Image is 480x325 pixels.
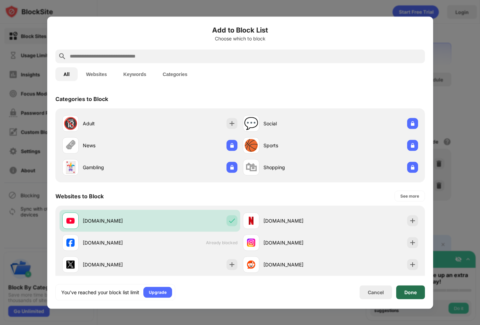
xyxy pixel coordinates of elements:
button: All [55,67,78,81]
img: favicons [247,238,255,247]
div: See more [400,192,419,199]
div: Websites to Block [55,192,104,199]
div: Gambling [83,164,150,171]
div: Adult [83,120,150,127]
div: 💬 [244,116,258,130]
button: Categories [155,67,196,81]
div: 🔞 [63,116,78,130]
div: Sports [263,142,330,149]
div: [DOMAIN_NAME] [83,217,150,224]
img: favicons [66,238,75,247]
div: Done [404,289,417,295]
span: Already blocked [206,240,237,245]
img: favicons [66,216,75,225]
div: [DOMAIN_NAME] [83,261,150,268]
button: Websites [78,67,115,81]
div: [DOMAIN_NAME] [263,261,330,268]
img: favicons [66,260,75,268]
img: favicons [247,216,255,225]
div: Cancel [368,289,384,295]
div: [DOMAIN_NAME] [263,217,330,224]
img: favicons [247,260,255,268]
div: Social [263,120,330,127]
div: Choose which to block [55,36,425,41]
div: 🗞 [65,138,76,152]
div: [DOMAIN_NAME] [83,239,150,246]
div: Shopping [263,164,330,171]
div: 🛍 [245,160,257,174]
div: News [83,142,150,149]
div: You’ve reached your block list limit [61,289,139,296]
div: [DOMAIN_NAME] [263,239,330,246]
div: Upgrade [149,289,167,296]
div: Categories to Block [55,95,108,102]
div: 🃏 [63,160,78,174]
button: Keywords [115,67,155,81]
h6: Add to Block List [55,25,425,35]
img: search.svg [58,52,66,60]
div: 🏀 [244,138,258,152]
